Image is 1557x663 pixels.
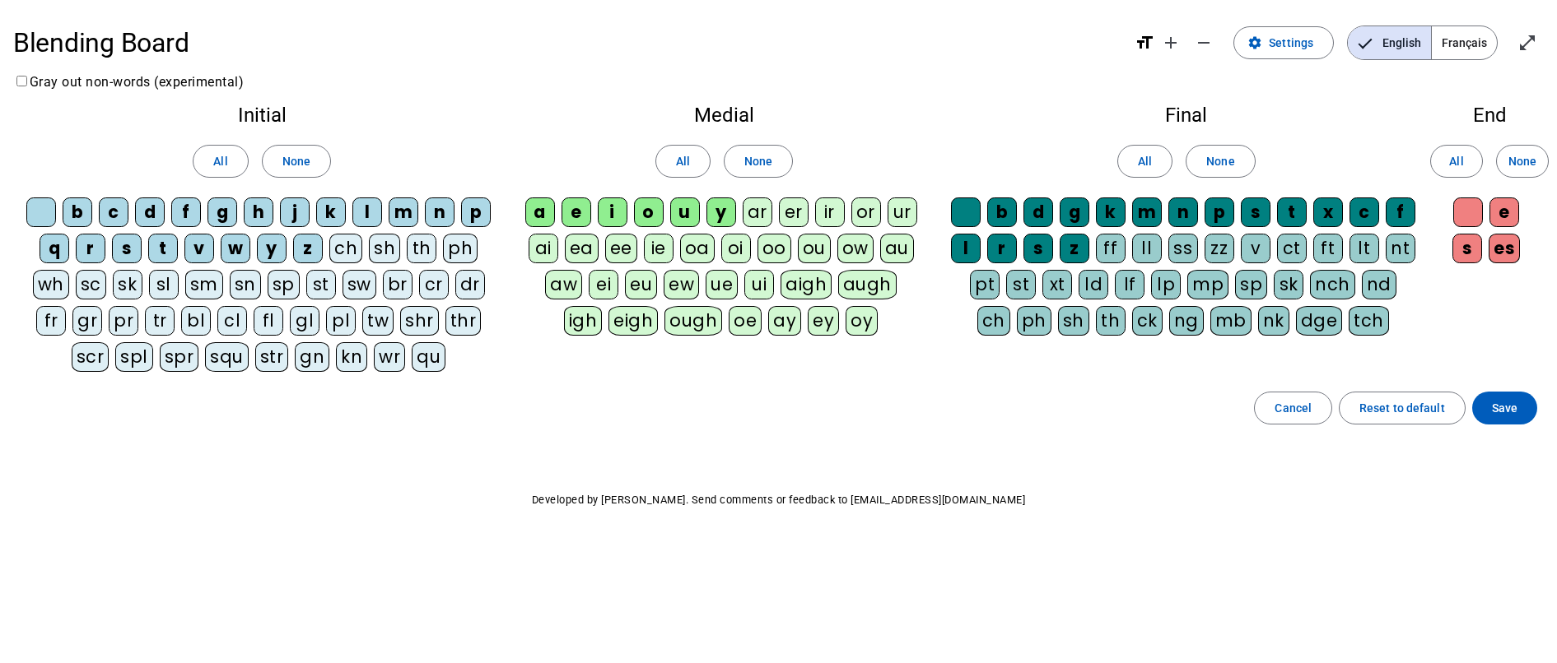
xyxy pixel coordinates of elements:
[1206,151,1234,171] span: None
[1362,270,1396,299] div: nd
[1132,234,1162,263] div: ll
[160,342,199,372] div: spr
[36,306,66,336] div: fr
[1313,234,1343,263] div: ft
[295,342,329,372] div: gn
[1489,234,1520,263] div: es
[1168,234,1198,263] div: ss
[76,234,105,263] div: r
[625,270,657,299] div: eu
[1489,197,1519,227] div: e
[676,151,690,171] span: All
[1205,234,1234,263] div: zz
[230,270,261,299] div: sn
[280,197,310,227] div: j
[768,306,801,336] div: ay
[1132,197,1162,227] div: m
[145,306,175,336] div: tr
[1017,306,1051,336] div: ph
[1023,234,1053,263] div: s
[1517,33,1537,53] mat-icon: open_in_full
[808,306,839,336] div: ey
[634,197,664,227] div: o
[148,234,178,263] div: t
[254,306,283,336] div: fl
[336,342,367,372] div: kn
[445,306,482,336] div: thr
[781,270,832,299] div: aigh
[343,270,376,299] div: sw
[1492,398,1517,418] span: Save
[1254,392,1332,424] button: Cancel
[193,145,248,178] button: All
[1235,270,1267,299] div: sp
[135,197,165,227] div: d
[644,234,674,263] div: ie
[461,197,491,227] div: p
[113,270,142,299] div: sk
[545,270,582,299] div: aw
[1154,26,1187,59] button: Increase font size
[352,197,382,227] div: l
[1241,197,1270,227] div: s
[743,197,772,227] div: ar
[369,234,400,263] div: sh
[888,197,917,227] div: ur
[706,197,736,227] div: y
[425,197,455,227] div: n
[987,234,1017,263] div: r
[1138,151,1152,171] span: All
[525,197,555,227] div: a
[99,197,128,227] div: c
[1233,26,1334,59] button: Settings
[221,234,250,263] div: w
[744,270,774,299] div: ui
[1508,151,1536,171] span: None
[851,197,881,227] div: or
[1472,392,1537,424] button: Save
[443,234,478,263] div: ph
[1151,270,1181,299] div: lp
[407,234,436,263] div: th
[1269,33,1313,53] span: Settings
[951,234,981,263] div: l
[846,306,878,336] div: oy
[1169,306,1204,336] div: ng
[1006,270,1036,299] div: st
[524,105,924,125] h2: Medial
[721,234,751,263] div: oi
[316,197,346,227] div: k
[798,234,831,263] div: ou
[207,197,237,227] div: g
[171,197,201,227] div: f
[1350,197,1379,227] div: c
[564,306,603,336] div: igh
[262,145,331,178] button: None
[562,197,591,227] div: e
[72,306,102,336] div: gr
[1042,270,1072,299] div: xt
[374,342,405,372] div: wr
[26,105,497,125] h2: Initial
[1275,398,1312,418] span: Cancel
[244,197,273,227] div: h
[455,270,485,299] div: dr
[1115,270,1144,299] div: lf
[306,270,336,299] div: st
[951,105,1422,125] h2: Final
[744,151,772,171] span: None
[1096,306,1126,336] div: th
[1350,234,1379,263] div: lt
[329,234,362,263] div: ch
[608,306,658,336] div: eigh
[268,270,300,299] div: sp
[16,76,27,86] input: Gray out non-words (experimental)
[598,197,627,227] div: i
[880,234,914,263] div: au
[383,270,413,299] div: br
[1187,26,1220,59] button: Decrease font size
[1452,234,1482,263] div: s
[389,197,418,227] div: m
[33,270,69,299] div: wh
[115,342,153,372] div: spl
